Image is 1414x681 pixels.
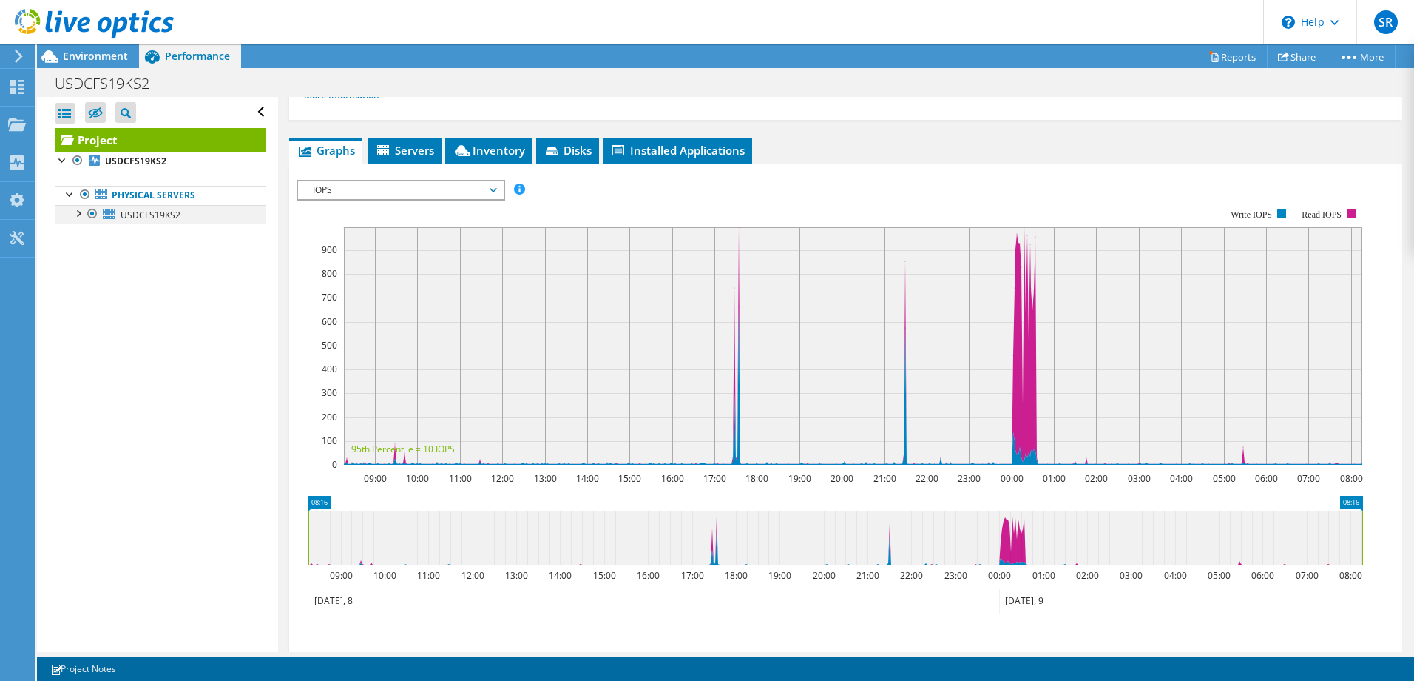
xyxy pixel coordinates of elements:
b: USDCFS19KS2 [105,155,166,167]
text: 14:00 [548,569,571,582]
text: 00:00 [987,569,1010,582]
span: Disks [544,143,592,158]
span: SR [1374,10,1398,34]
text: 06:00 [1254,472,1277,485]
span: IOPS [305,181,495,199]
text: 21:00 [856,569,879,582]
text: 23:00 [957,472,980,485]
text: 900 [322,244,337,256]
text: 20:00 [812,569,835,582]
text: 17:00 [703,472,725,485]
text: 0 [332,458,337,471]
text: 23:00 [944,569,967,582]
text: Read IOPS [1302,209,1342,220]
text: 16:00 [636,569,659,582]
a: Share [1267,45,1327,68]
text: 13:00 [533,472,556,485]
text: 22:00 [915,472,938,485]
text: 16:00 [660,472,683,485]
a: More Information [304,89,390,101]
text: 200 [322,411,337,423]
text: 08:00 [1339,472,1362,485]
text: 20:00 [830,472,853,485]
a: USDCFS19KS2 [55,205,266,224]
text: 19:00 [768,569,791,582]
text: 01:00 [1042,472,1065,485]
text: 17:00 [680,569,703,582]
span: Environment [63,49,128,63]
text: 06:00 [1251,569,1273,582]
text: 19:00 [788,472,811,485]
span: Graphs [297,143,355,158]
text: 500 [322,339,337,352]
text: 100 [322,435,337,447]
text: Write IOPS [1231,209,1272,220]
text: 21:00 [873,472,896,485]
text: 08:00 [1339,569,1361,582]
span: Performance [165,49,230,63]
text: 18:00 [724,569,747,582]
text: 07:00 [1295,569,1318,582]
text: 400 [322,363,337,375]
text: 300 [322,386,337,399]
text: 03:00 [1119,569,1142,582]
span: Installed Applications [610,143,745,158]
svg: \n [1282,16,1295,29]
text: 07:00 [1296,472,1319,485]
text: 04:00 [1169,472,1192,485]
span: Servers [375,143,434,158]
text: 95th Percentile = 10 IOPS [351,443,455,455]
text: 01:00 [1032,569,1055,582]
text: 14:00 [575,472,598,485]
text: 09:00 [329,569,352,582]
text: 10:00 [373,569,396,582]
text: 11:00 [448,472,471,485]
text: 04:00 [1163,569,1186,582]
a: Physical Servers [55,186,266,205]
text: 05:00 [1207,569,1230,582]
text: 10:00 [405,472,428,485]
text: 03:00 [1127,472,1150,485]
text: 09:00 [363,472,386,485]
a: More [1327,45,1396,68]
text: 700 [322,291,337,303]
span: Inventory [453,143,525,158]
text: 800 [322,267,337,280]
a: Reports [1197,45,1268,68]
text: 05:00 [1212,472,1235,485]
text: 15:00 [618,472,640,485]
text: 15:00 [592,569,615,582]
text: 600 [322,315,337,328]
text: 02:00 [1084,472,1107,485]
a: Project Notes [40,660,126,678]
text: 11:00 [416,569,439,582]
h1: USDCFS19KS2 [48,76,172,92]
text: 12:00 [490,472,513,485]
span: USDCFS19KS2 [121,209,180,221]
text: 13:00 [504,569,527,582]
text: 00:00 [1000,472,1023,485]
text: 02:00 [1075,569,1098,582]
text: 18:00 [745,472,768,485]
text: 12:00 [461,569,484,582]
text: 22:00 [899,569,922,582]
a: USDCFS19KS2 [55,152,266,171]
a: Project [55,128,266,152]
